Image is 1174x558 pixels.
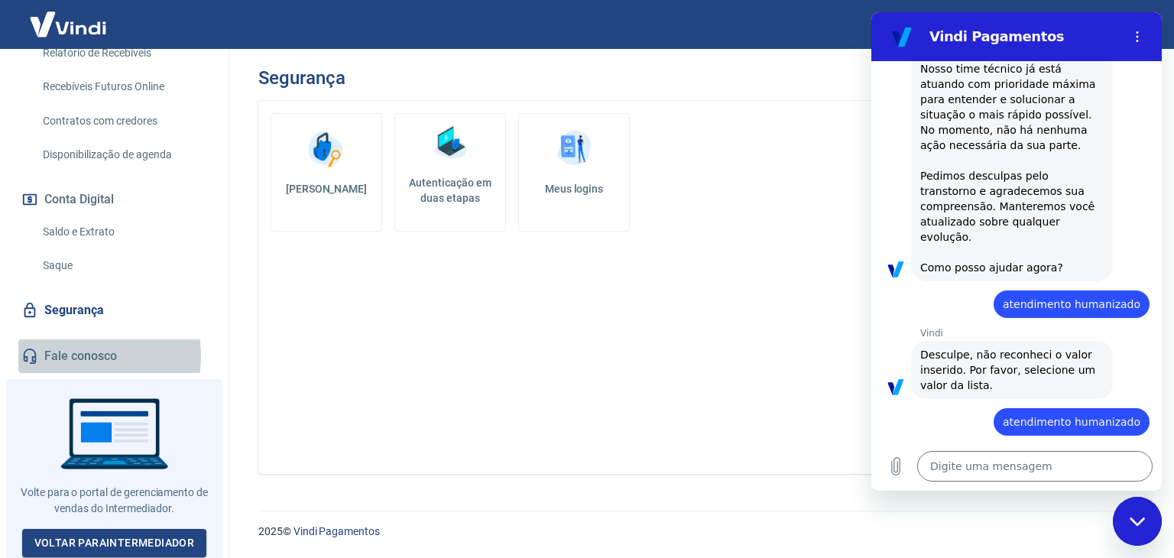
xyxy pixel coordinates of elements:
[401,175,499,206] h5: Autenticação em duas etapas
[1113,497,1162,546] iframe: Botão para abrir a janela de mensagens, conversa em andamento
[427,120,473,166] img: Autenticação em duas etapas
[551,126,597,172] img: Meus logins
[871,12,1162,491] iframe: Janela de mensagens
[258,524,1137,540] p: 2025 ©
[293,525,380,537] a: Vindi Pagamentos
[37,71,210,102] a: Recebíveis Futuros Online
[18,294,210,327] a: Segurança
[37,105,210,137] a: Contratos com credores
[271,113,382,232] a: [PERSON_NAME]
[531,181,617,196] h5: Meus logins
[284,181,369,196] h5: [PERSON_NAME]
[37,216,210,248] a: Saldo e Extrato
[303,126,349,172] img: Alterar senha
[1101,11,1156,39] button: Sair
[22,529,207,557] a: Voltar paraIntermediador
[37,250,210,281] a: Saque
[18,1,118,47] img: Vindi
[518,113,630,232] a: Meus logins
[37,139,210,170] a: Disponibilização de agenda
[18,183,210,216] button: Conta Digital
[394,113,506,232] a: Autenticação em duas etapas
[258,67,345,89] h3: Segurança
[18,339,210,373] a: Fale conosco
[37,37,210,69] a: Relatório de Recebíveis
